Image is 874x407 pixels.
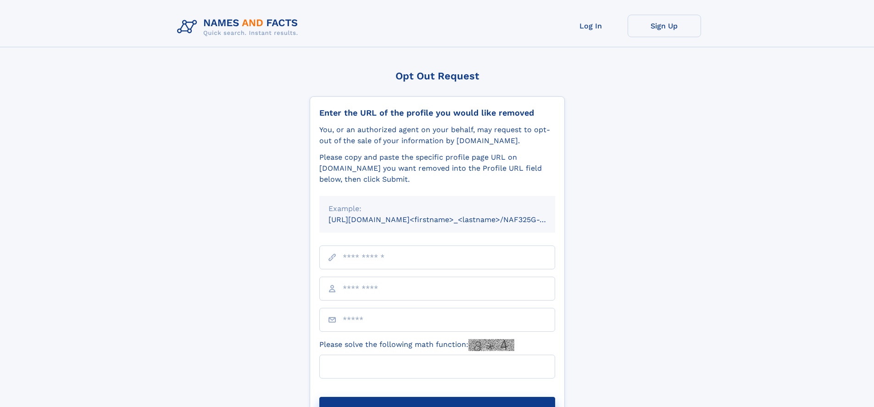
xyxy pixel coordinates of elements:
[173,15,306,39] img: Logo Names and Facts
[554,15,628,37] a: Log In
[310,70,565,82] div: Opt Out Request
[319,108,555,118] div: Enter the URL of the profile you would like removed
[628,15,701,37] a: Sign Up
[328,215,573,224] small: [URL][DOMAIN_NAME]<firstname>_<lastname>/NAF325G-xxxxxxxx
[328,203,546,214] div: Example:
[319,339,514,351] label: Please solve the following math function:
[319,152,555,185] div: Please copy and paste the specific profile page URL on [DOMAIN_NAME] you want removed into the Pr...
[319,124,555,146] div: You, or an authorized agent on your behalf, may request to opt-out of the sale of your informatio...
